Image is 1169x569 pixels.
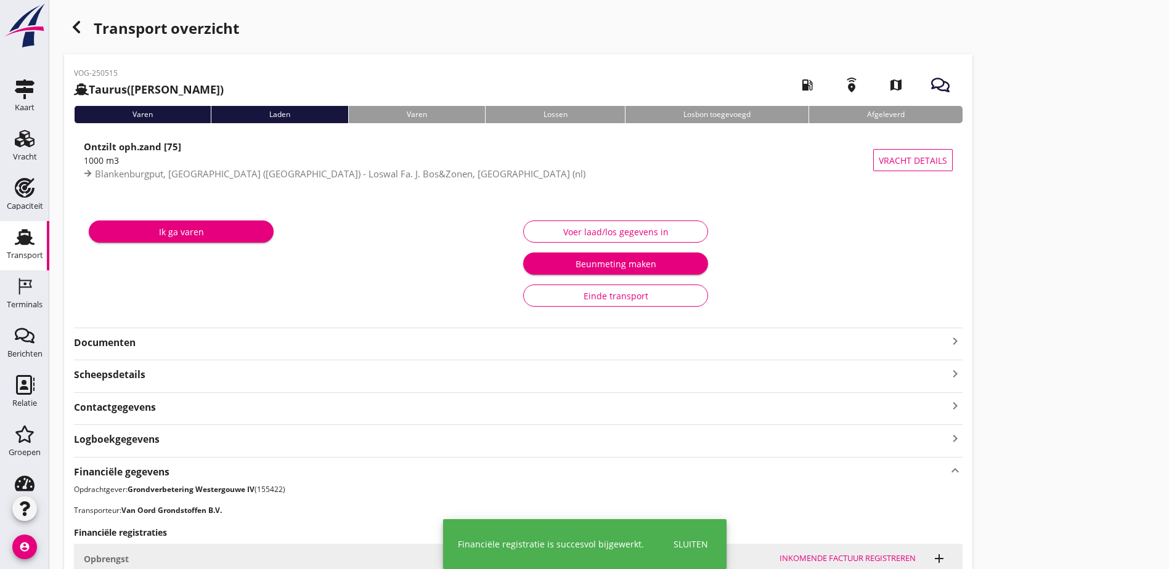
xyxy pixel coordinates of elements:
[84,553,129,565] strong: Opbrengst
[74,368,145,382] strong: Scheepsdetails
[7,350,43,358] div: Berichten
[523,252,708,275] button: Beunmeting maken
[9,448,41,456] div: Groepen
[84,140,181,153] strong: Ontzilt oph.zand [75]
[775,550,921,567] button: Inkomende factuur registreren
[523,284,708,307] button: Einde transport
[12,399,37,407] div: Relatie
[84,154,873,167] div: 1000 m3
[64,15,972,44] div: Transport overzicht
[674,538,708,551] div: Sluiten
[879,68,913,102] i: map
[485,106,625,123] div: Lossen
[211,106,348,123] div: Laden
[534,225,698,238] div: Voer laad/los gegevens in
[95,167,585,180] span: Blankenburgput, [GEOGRAPHIC_DATA] ([GEOGRAPHIC_DATA]) - Loswal Fa. J. Bos&Zonen, [GEOGRAPHIC_DATA...
[7,251,43,259] div: Transport
[89,82,127,97] strong: Taurus
[74,106,211,123] div: Varen
[2,3,47,49] img: logo-small.a267ee39.svg
[74,133,963,187] a: Ontzilt oph.zand [75]1000 m3Blankenburgput, [GEOGRAPHIC_DATA] ([GEOGRAPHIC_DATA]) - Loswal Fa. J....
[99,225,264,238] div: Ik ga varen
[74,336,948,350] strong: Documenten
[670,534,712,554] button: Sluiten
[74,526,963,539] h3: Financiële registraties
[948,398,963,414] i: keyboard_arrow_right
[74,400,156,414] strong: Contactgegevens
[15,103,35,111] div: Kaart
[7,202,43,210] div: Capaciteit
[13,153,37,161] div: Vracht
[948,334,963,349] i: keyboard_arrow_right
[879,154,947,167] span: Vracht details
[74,68,224,79] p: VOG-250515
[121,505,222,515] strong: Van Oord Grondstoffen B.V.
[948,365,963,382] i: keyboard_arrow_right
[790,68,825,102] i: local_gas_station
[834,68,869,102] i: emergency_share
[74,484,963,495] p: Opdrachtgever: (155422)
[74,465,169,479] strong: Financiële gegevens
[74,81,224,98] h2: ([PERSON_NAME])
[12,535,37,559] i: account_circle
[533,257,698,270] div: Beunmeting maken
[128,484,255,494] strong: Grondverbetering Westergouwe IV
[625,106,809,123] div: Losbon toegevoegd
[948,430,963,446] i: keyboard_arrow_right
[458,538,644,551] div: Financiële registratie is succesvol bijgewerkt.
[348,106,485,123] div: Varen
[873,149,953,171] button: Vracht details
[780,552,916,565] div: Inkomende factuur registreren
[74,505,963,516] p: Transporteur:
[89,220,274,243] button: Ik ga varen
[534,289,698,302] div: Einde transport
[7,301,43,309] div: Terminals
[809,106,963,123] div: Afgeleverd
[523,220,708,243] button: Voer laad/los gegevens in
[932,551,947,566] i: add
[74,432,160,446] strong: Logboekgegevens
[948,462,963,479] i: keyboard_arrow_up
